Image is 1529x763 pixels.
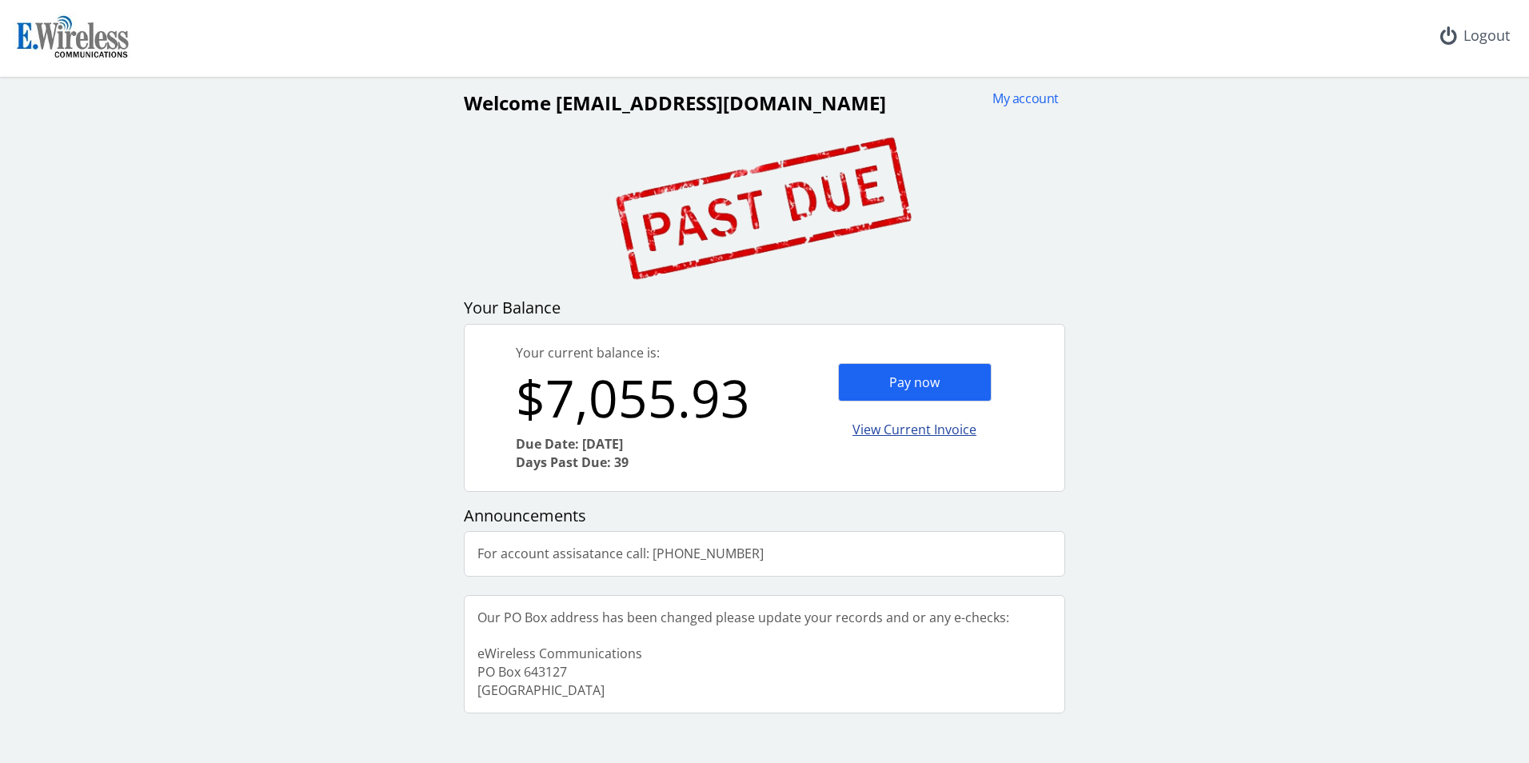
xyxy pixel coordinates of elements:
[464,297,561,318] span: Your Balance
[516,344,764,362] div: Your current balance is:
[465,596,1022,713] div: Our PO Box address has been changed please update your records and or any e-checks: eWireless Com...
[982,90,1059,108] div: My account
[516,435,764,472] div: Due Date: [DATE] Days Past Due: 39
[465,532,776,576] div: For account assisatance call: [PHONE_NUMBER]
[838,411,992,449] div: View Current Invoice
[516,362,764,434] div: $7,055.93
[838,363,992,402] div: Pay now
[556,90,886,116] span: [EMAIL_ADDRESS][DOMAIN_NAME]
[464,505,586,526] span: Announcements
[464,90,551,116] span: Welcome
